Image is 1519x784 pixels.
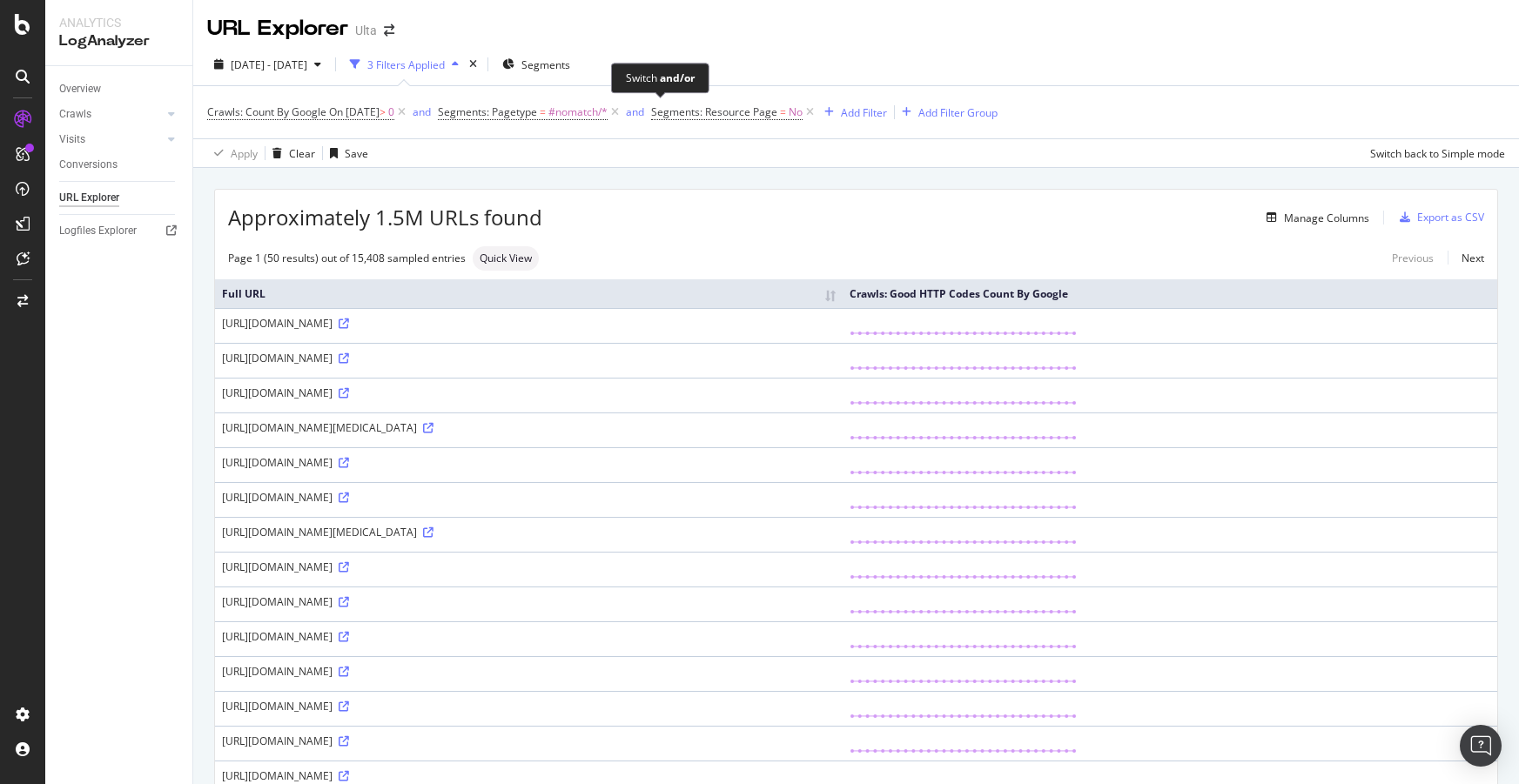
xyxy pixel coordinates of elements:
button: and [626,104,644,120]
span: Segments: Resource Page [651,104,777,119]
div: LogAnalyzer [59,31,178,51]
span: Segments: Pagetype [438,104,537,119]
span: Approximately 1.5M URLs found [228,203,542,232]
div: Save [345,146,368,161]
span: Crawls: Count By Google [207,104,326,119]
div: Analytics [59,14,178,31]
div: Export as CSV [1417,210,1484,224]
div: Switch back to Simple mode [1370,146,1505,161]
th: Crawls: Good HTTP Codes Count By Google [843,279,1497,308]
div: Ulta [355,22,377,39]
div: Apply [231,146,258,161]
span: No [789,100,803,124]
th: Full URL: activate to sort column ascending [215,279,843,308]
button: Apply [207,139,258,167]
button: Add Filter [817,102,887,123]
span: Quick View [480,253,532,264]
div: Crawls [59,105,91,124]
div: [URL][DOMAIN_NAME] [222,768,836,783]
span: On [DATE] [329,104,380,119]
div: URL Explorer [59,189,119,207]
div: Clear [289,146,315,161]
button: Manage Columns [1260,207,1369,228]
div: [URL][DOMAIN_NAME] [222,351,836,365]
div: and/or [660,70,695,85]
div: [URL][DOMAIN_NAME] [222,455,836,470]
div: and [626,104,644,119]
span: [DATE] - [DATE] [231,57,307,72]
div: [URL][DOMAIN_NAME] [222,629,836,644]
div: [URL][DOMAIN_NAME] [222,560,836,574]
div: [URL][DOMAIN_NAME] [222,734,836,748]
div: [URL][DOMAIN_NAME] [222,490,836,505]
button: Save [323,139,368,167]
a: Conversions [59,156,180,174]
div: Page 1 (50 results) out of 15,408 sampled entries [228,251,466,265]
div: [URL][DOMAIN_NAME] [222,664,836,679]
span: 0 [388,100,394,124]
div: URL Explorer [207,14,348,44]
button: Switch back to Simple mode [1363,139,1505,167]
div: times [466,56,481,73]
span: = [540,104,546,119]
a: Logfiles Explorer [59,222,180,240]
div: and [413,104,431,119]
div: Conversions [59,156,118,174]
span: = [780,104,786,119]
div: [URL][DOMAIN_NAME] [222,316,836,331]
div: neutral label [473,246,539,271]
div: [URL][DOMAIN_NAME][MEDICAL_DATA] [222,420,836,435]
div: Logfiles Explorer [59,222,137,240]
button: Export as CSV [1393,204,1484,231]
button: and [413,104,431,120]
span: Segments [521,57,570,72]
div: Overview [59,80,101,98]
div: arrow-right-arrow-left [384,24,394,37]
div: Open Intercom Messenger [1460,725,1502,767]
div: [URL][DOMAIN_NAME] [222,594,836,609]
div: Add Filter Group [918,105,998,120]
button: Segments [495,50,577,78]
a: Crawls [59,105,163,124]
div: [URL][DOMAIN_NAME] [222,699,836,714]
button: Clear [265,139,315,167]
div: Manage Columns [1284,211,1369,225]
a: Visits [59,131,163,149]
div: 3 Filters Applied [367,57,445,72]
a: Next [1448,245,1484,271]
a: URL Explorer [59,189,180,207]
div: Visits [59,131,85,149]
button: 3 Filters Applied [343,50,466,78]
div: [URL][DOMAIN_NAME] [222,385,836,400]
button: [DATE] - [DATE] [207,50,328,78]
a: Overview [59,80,180,98]
span: #nomatch/* [548,100,608,124]
button: Add Filter Group [895,102,998,123]
div: Add Filter [841,105,887,120]
div: Switch [626,70,695,85]
span: > [380,104,386,119]
div: [URL][DOMAIN_NAME][MEDICAL_DATA] [222,525,836,539]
